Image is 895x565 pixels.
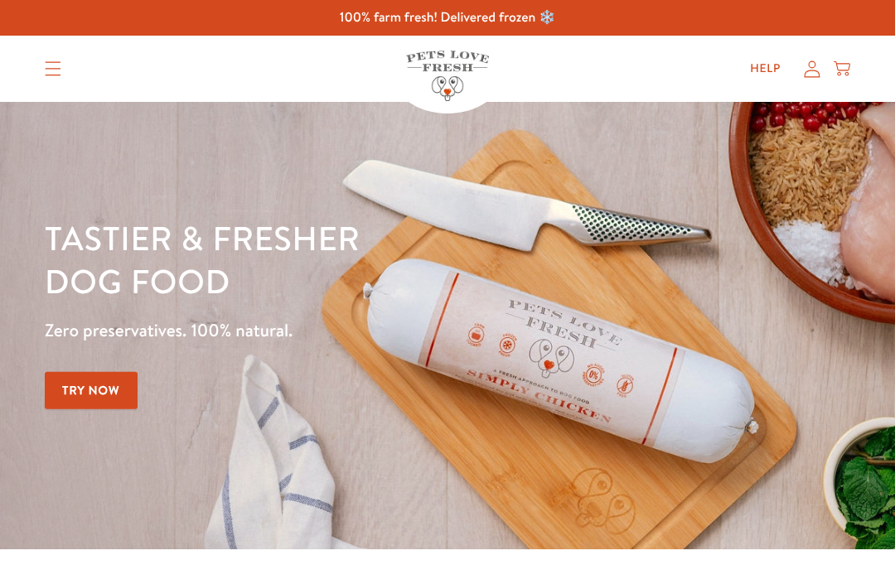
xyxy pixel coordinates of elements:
a: Try Now [45,372,138,409]
summary: Translation missing: en.sections.header.menu [31,48,75,89]
a: Help [737,52,794,85]
h1: Tastier & fresher dog food [45,216,582,302]
img: Pets Love Fresh [406,51,489,101]
p: Zero preservatives. 100% natural. [45,316,582,345]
